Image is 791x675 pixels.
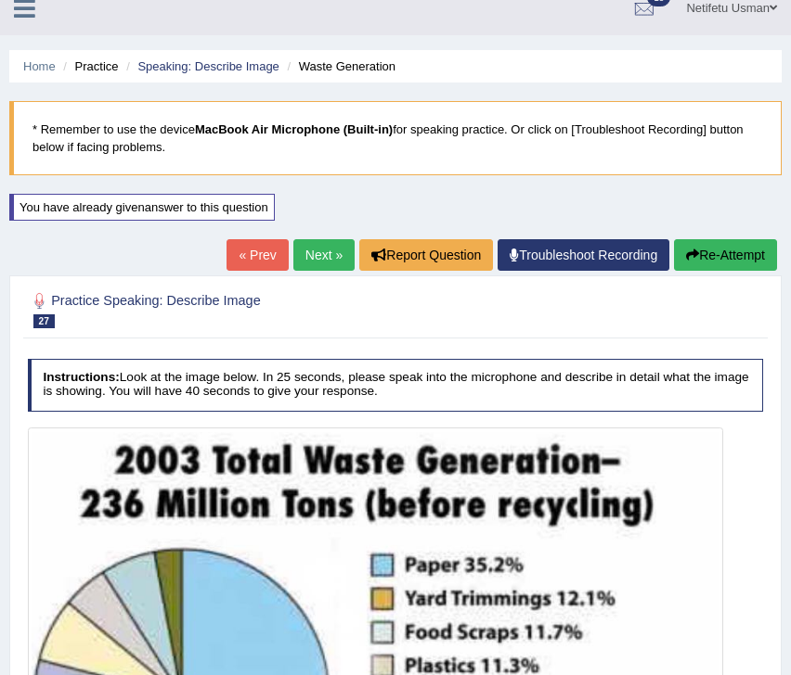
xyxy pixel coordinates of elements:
[282,57,395,75] li: Waste Generation
[498,239,669,271] a: Troubleshoot Recording
[33,314,55,328] span: 27
[674,239,777,271] button: Re-Attempt
[28,359,764,412] h4: Look at the image below. In 25 seconds, please speak into the microphone and describe in detail w...
[28,289,484,328] h2: Practice Speaking: Describe Image
[9,101,782,175] blockquote: * Remember to use the device for speaking practice. Or click on [Troubleshoot Recording] button b...
[9,194,275,221] div: You have already given answer to this question
[195,122,393,136] b: MacBook Air Microphone (Built-in)
[23,59,56,73] a: Home
[227,239,288,271] a: « Prev
[359,239,493,271] button: Report Question
[137,59,279,73] a: Speaking: Describe Image
[43,370,119,384] b: Instructions:
[293,239,355,271] a: Next »
[58,57,118,75] li: Practice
